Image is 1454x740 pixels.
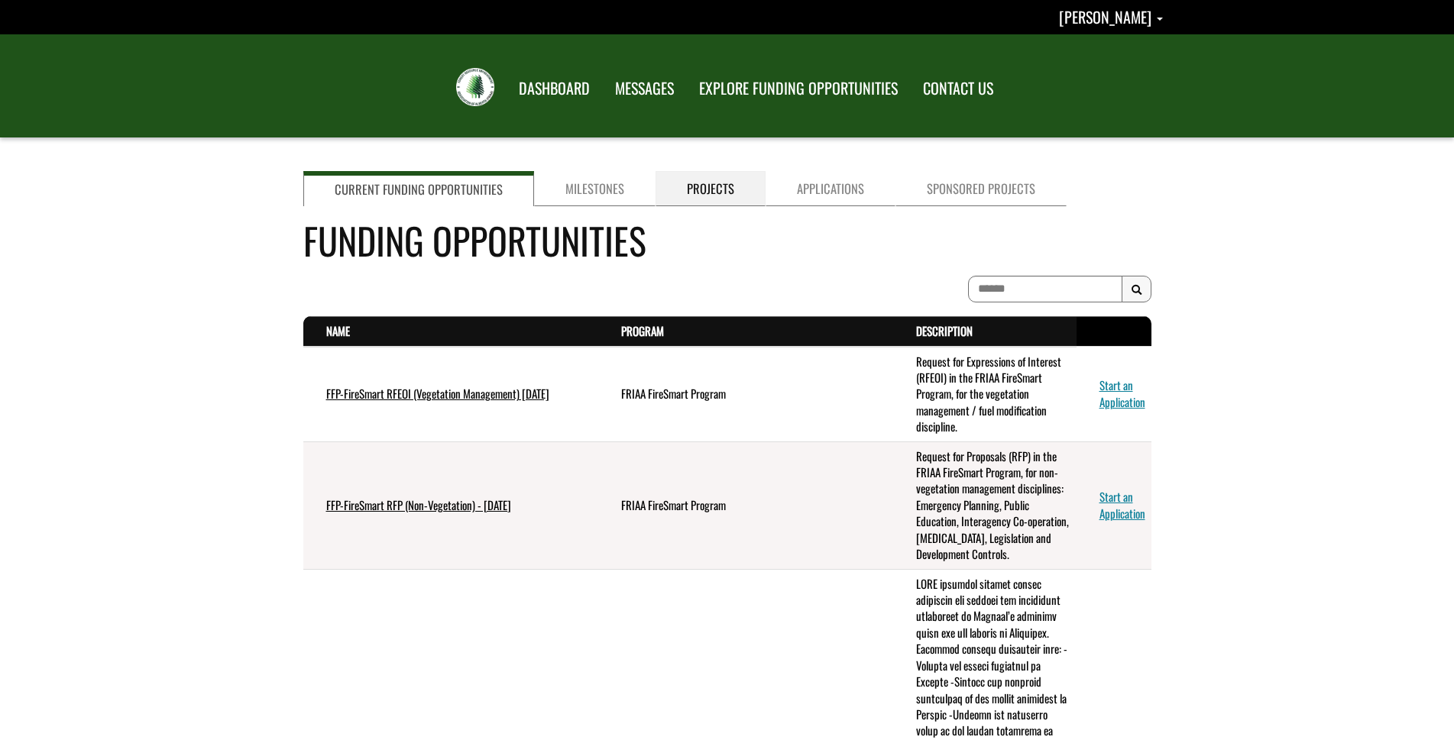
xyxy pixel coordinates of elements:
td: Request for Proposals (RFP) in the FRIAA FireSmart Program, for non-vegetation management discipl... [893,441,1077,569]
span: [PERSON_NAME] [1059,5,1151,28]
a: Alan Gammon [1059,5,1163,28]
td: FRIAA FireSmart Program [598,347,893,442]
td: FRIAA FireSmart Program [598,441,893,569]
input: To search on partial text, use the asterisk (*) wildcard character. [968,276,1122,302]
nav: Main Navigation [505,65,1005,108]
a: CONTACT US [912,69,1005,108]
td: FFP-FireSmart RFEOI (Vegetation Management) July 2025 [303,347,598,442]
a: Projects [656,171,766,206]
h4: Funding Opportunities [303,213,1151,267]
td: Request for Expressions of Interest (RFEOI) in the FRIAA FireSmart Program, for the vegetation ma... [893,347,1077,442]
a: Current Funding Opportunities [303,171,534,206]
a: FFP-FireSmart RFP (Non-Vegetation) - [DATE] [326,496,511,513]
a: Start an Application [1099,488,1145,521]
td: FFP-FireSmart RFP (Non-Vegetation) - July 2025 [303,441,598,569]
a: Description [916,322,973,339]
a: Program [621,322,664,339]
a: FFP-FireSmart RFEOI (Vegetation Management) [DATE] [326,385,549,402]
img: FRIAA Submissions Portal [456,68,494,106]
a: Name [326,322,350,339]
a: Applications [766,171,895,206]
a: EXPLORE FUNDING OPPORTUNITIES [688,69,909,108]
a: Start an Application [1099,376,1145,409]
a: DASHBOARD [507,69,601,108]
a: Milestones [534,171,656,206]
button: Search Results [1122,276,1151,303]
a: Sponsored Projects [895,171,1067,206]
a: MESSAGES [604,69,685,108]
